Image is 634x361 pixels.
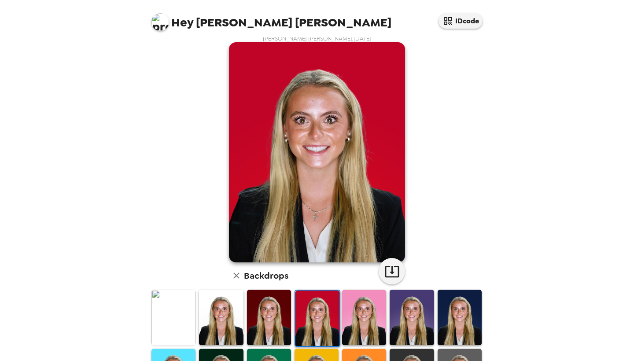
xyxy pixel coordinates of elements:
[263,35,371,42] span: [PERSON_NAME] [PERSON_NAME] , [DATE]
[151,13,169,31] img: profile pic
[229,42,405,262] img: user
[151,290,195,345] img: Original
[151,9,391,29] span: [PERSON_NAME] [PERSON_NAME]
[244,269,288,283] h6: Backdrops
[439,13,483,29] button: IDcode
[171,15,193,30] span: Hey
